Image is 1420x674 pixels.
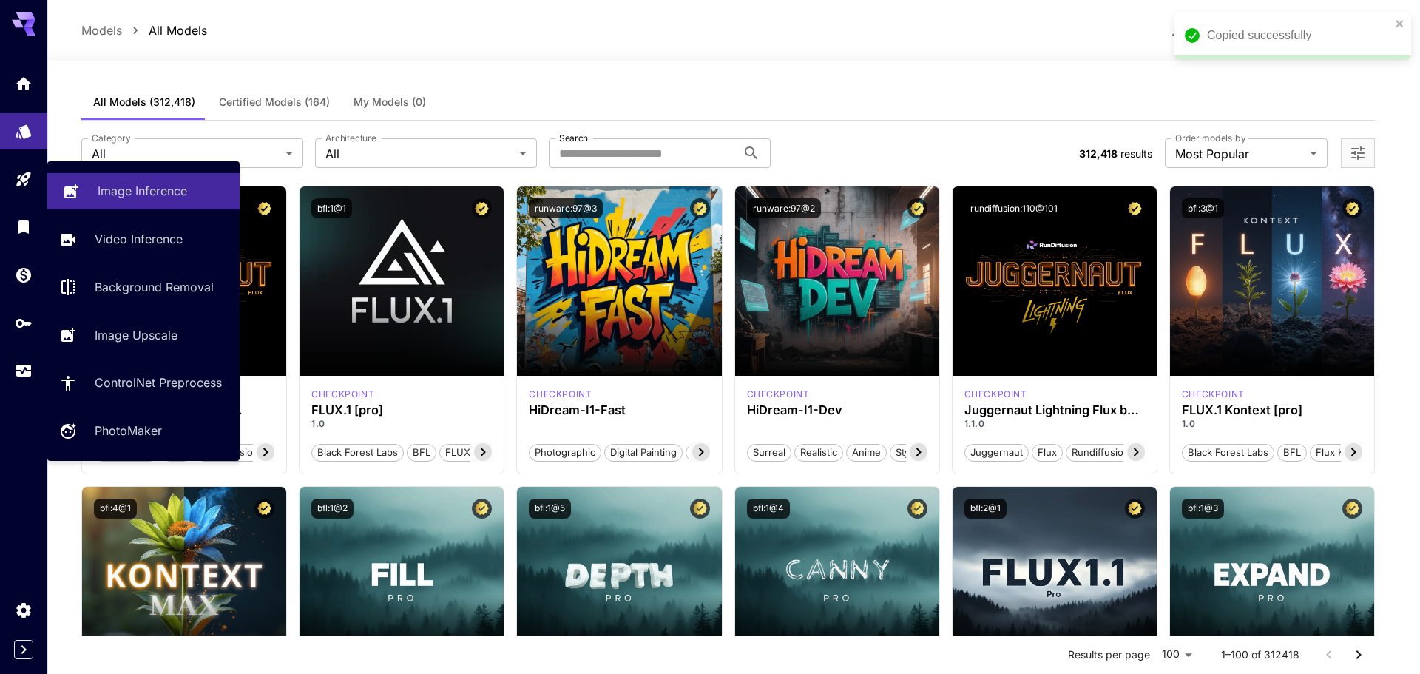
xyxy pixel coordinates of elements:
div: HiDream Dev [747,388,810,401]
p: 1.0 [1182,417,1362,431]
span: All [325,145,513,163]
div: API Keys [15,314,33,332]
button: Certified Model – Vetted for best performance and includes a commercial license. [1342,198,1362,218]
span: My Models (0) [354,95,426,109]
div: 100 [1156,644,1197,665]
p: Background Removal [95,278,214,296]
h3: FLUX.1 Kontext [pro] [1182,403,1362,417]
button: bfl:1@1 [311,198,352,218]
span: Digital Painting [605,445,682,460]
a: PhotoMaker [47,413,240,449]
button: Certified Model – Vetted for best performance and includes a commercial license. [907,198,927,218]
span: Photographic [530,445,601,460]
button: bfl:1@3 [1182,499,1224,519]
span: Black Forest Labs [1183,445,1274,460]
button: Certified Model – Vetted for best performance and includes a commercial license. [1125,198,1145,218]
a: Background Removal [47,269,240,306]
div: Usage [15,357,33,375]
div: Home [15,70,33,88]
span: rundiffusion [1066,445,1135,460]
button: close [1395,18,1405,30]
button: runware:97@3 [529,198,603,218]
label: Order models by [1175,132,1245,144]
a: Image Upscale [47,317,240,353]
button: Certified Model – Vetted for best performance and includes a commercial license. [472,198,492,218]
button: Expand sidebar [14,640,33,659]
p: 1.0 [311,417,492,431]
button: Certified Model – Vetted for best performance and includes a commercial license. [907,499,927,519]
div: Copied successfully [1207,27,1390,44]
button: Certified Model – Vetted for best performance and includes a commercial license. [254,499,274,519]
span: All Models (312,418) [93,95,195,109]
span: 312,418 [1079,147,1118,160]
button: Certified Model – Vetted for best performance and includes a commercial license. [690,499,710,519]
h3: Juggernaut Lightning Flux by RunDiffusion [964,403,1145,417]
button: Certified Model – Vetted for best performance and includes a commercial license. [1342,499,1362,519]
span: Cinematic [686,445,742,460]
button: Certified Model – Vetted for best performance and includes a commercial license. [1125,499,1145,519]
span: juggernaut [965,445,1028,460]
p: checkpoint [311,388,374,401]
label: Search [559,132,588,144]
div: Settings [15,601,33,619]
p: ControlNet Preprocess [95,374,222,391]
p: checkpoint [747,388,810,401]
a: Video Inference [47,221,240,257]
span: Stylized [890,445,936,460]
div: FLUX.1 Kontext [pro] [1182,388,1245,401]
div: HiDream Fast [529,388,592,401]
button: Certified Model – Vetted for best performance and includes a commercial license. [472,499,492,519]
p: PhotoMaker [95,422,162,439]
div: fluxpro [311,388,374,401]
button: Go to next page [1344,640,1373,670]
div: FLUX.1 D [964,388,1027,401]
p: Image Inference [98,182,187,200]
span: BFL [408,445,436,460]
label: Architecture [325,132,376,144]
p: checkpoint [1182,388,1245,401]
span: Most Popular [1175,145,1304,163]
span: Certified Models (164) [219,95,330,109]
h3: HiDream-I1-Fast [529,403,709,417]
div: Models [15,118,33,136]
label: Category [92,132,131,144]
a: ControlNet Preprocess [47,365,240,401]
button: Open more filters [1349,144,1367,163]
p: 1.1.0 [964,417,1145,431]
button: bfl:4@1 [94,499,137,519]
span: flux [1032,445,1062,460]
button: Certified Model – Vetted for best performance and includes a commercial license. [254,198,274,218]
p: 1–100 of 312418 [1221,647,1299,662]
a: Image Inference [47,173,240,209]
nav: breadcrumb [81,21,207,39]
button: bfl:1@2 [311,499,354,519]
p: All Models [149,21,207,39]
span: FLUX.1 [pro] [440,445,507,460]
div: Library [15,218,33,236]
p: Results per page [1068,647,1150,662]
p: Image Upscale [95,326,177,344]
span: BFL [1278,445,1306,460]
span: Realistic [795,445,842,460]
h3: FLUX.1 [pro] [311,403,492,417]
div: Playground [15,170,33,189]
p: Models [81,21,122,39]
button: bfl:1@5 [529,499,571,519]
span: All [92,145,280,163]
h3: HiDream-I1-Dev [747,403,927,417]
button: rundiffusion:110@101 [964,198,1064,218]
p: checkpoint [964,388,1027,401]
button: runware:97@2 [747,198,821,218]
span: Anime [847,445,886,460]
button: bfl:3@1 [1182,198,1224,218]
button: Certified Model – Vetted for best performance and includes a commercial license. [690,198,710,218]
span: Flux Kontext [1311,445,1378,460]
p: Video Inference [95,230,183,248]
span: Black Forest Labs [312,445,403,460]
